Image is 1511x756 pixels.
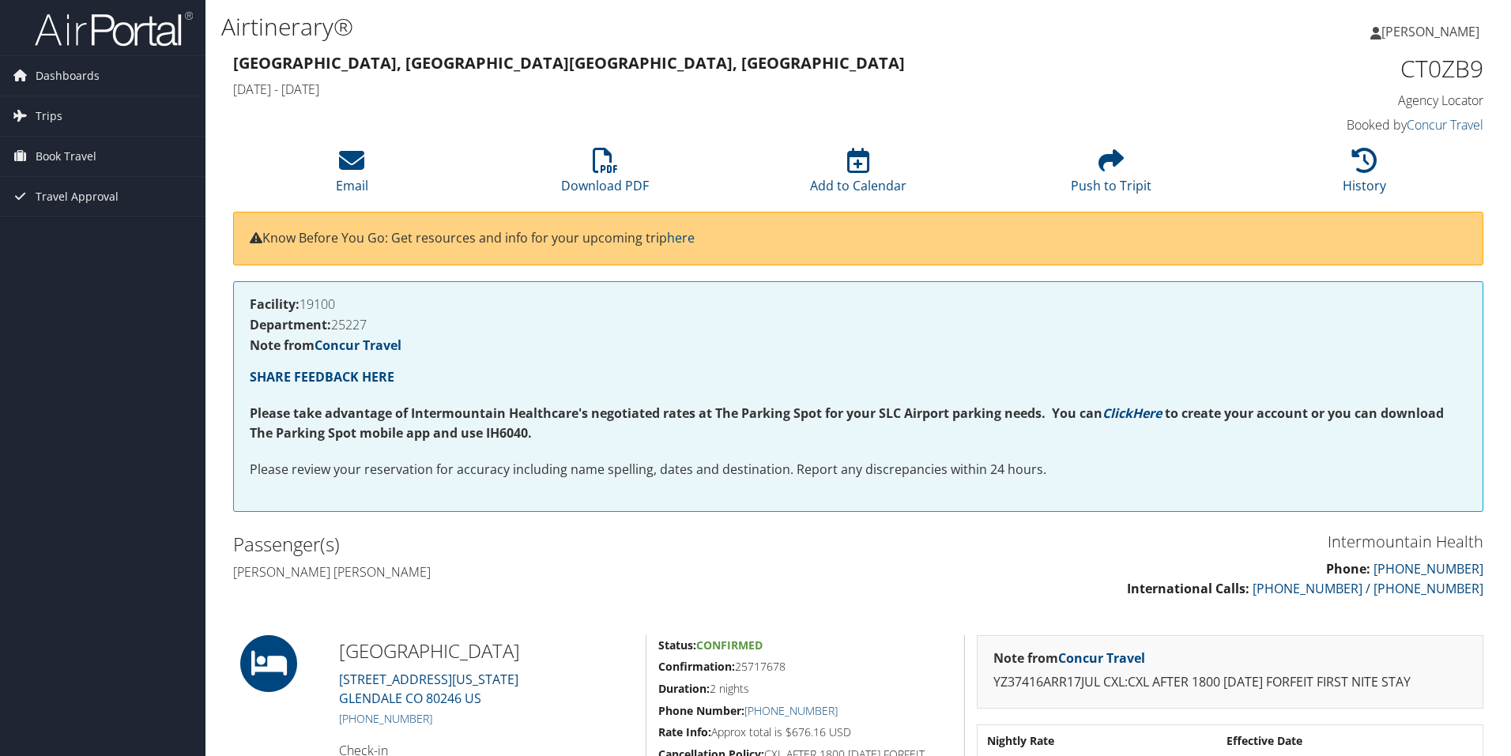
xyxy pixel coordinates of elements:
[1381,23,1479,40] span: [PERSON_NAME]
[250,368,394,386] a: SHARE FEEDBACK HERE
[1102,404,1132,422] a: Click
[36,137,96,176] span: Book Travel
[658,659,735,674] strong: Confirmation:
[36,177,119,216] span: Travel Approval
[339,638,634,664] h2: [GEOGRAPHIC_DATA]
[658,659,952,675] h5: 25717678
[658,703,744,718] strong: Phone Number:
[1189,92,1483,109] h4: Agency Locator
[250,228,1467,249] p: Know Before You Go: Get resources and info for your upcoming trip
[233,81,1165,98] h4: [DATE] - [DATE]
[979,727,1217,755] th: Nightly Rate
[221,10,1071,43] h1: Airtinerary®
[658,724,952,740] h5: Approx total is $676.16 USD
[336,156,368,194] a: Email
[1071,156,1151,194] a: Push to Tripit
[1373,560,1483,577] a: [PHONE_NUMBER]
[233,52,905,73] strong: [GEOGRAPHIC_DATA], [GEOGRAPHIC_DATA] [GEOGRAPHIC_DATA], [GEOGRAPHIC_DATA]
[1058,649,1145,667] a: Concur Travel
[993,649,1145,667] strong: Note from
[1253,580,1483,597] a: [PHONE_NUMBER] / [PHONE_NUMBER]
[744,703,838,718] a: [PHONE_NUMBER]
[667,229,695,246] a: here
[658,681,952,697] h5: 2 nights
[250,298,1467,310] h4: 19100
[250,295,300,313] strong: Facility:
[696,638,763,653] span: Confirmed
[658,724,711,739] strong: Rate Info:
[1370,8,1495,55] a: [PERSON_NAME]
[1326,560,1370,577] strong: Phone:
[1219,727,1481,755] th: Effective Date
[1189,116,1483,134] h4: Booked by
[1407,116,1483,134] a: Concur Travel
[658,638,696,653] strong: Status:
[1132,404,1162,422] a: Here
[1127,580,1249,597] strong: International Calls:
[233,563,846,581] h4: [PERSON_NAME] [PERSON_NAME]
[315,337,401,354] a: Concur Travel
[810,156,906,194] a: Add to Calendar
[36,96,62,136] span: Trips
[561,156,649,194] a: Download PDF
[250,316,331,333] strong: Department:
[35,10,193,47] img: airportal-logo.png
[250,318,1467,331] h4: 25227
[250,460,1467,480] p: Please review your reservation for accuracy including name spelling, dates and destination. Repor...
[870,531,1483,553] h3: Intermountain Health
[658,681,710,696] strong: Duration:
[339,711,432,726] a: [PHONE_NUMBER]
[339,671,518,707] a: [STREET_ADDRESS][US_STATE]GLENDALE CO 80246 US
[250,404,1102,422] strong: Please take advantage of Intermountain Healthcare's negotiated rates at The Parking Spot for your...
[233,531,846,558] h2: Passenger(s)
[993,672,1467,693] p: YZ37416ARR17JUL CXL:CXL AFTER 1800 [DATE] FORFEIT FIRST NITE STAY
[1189,52,1483,85] h1: CT0ZB9
[36,56,100,96] span: Dashboards
[1343,156,1386,194] a: History
[250,337,401,354] strong: Note from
